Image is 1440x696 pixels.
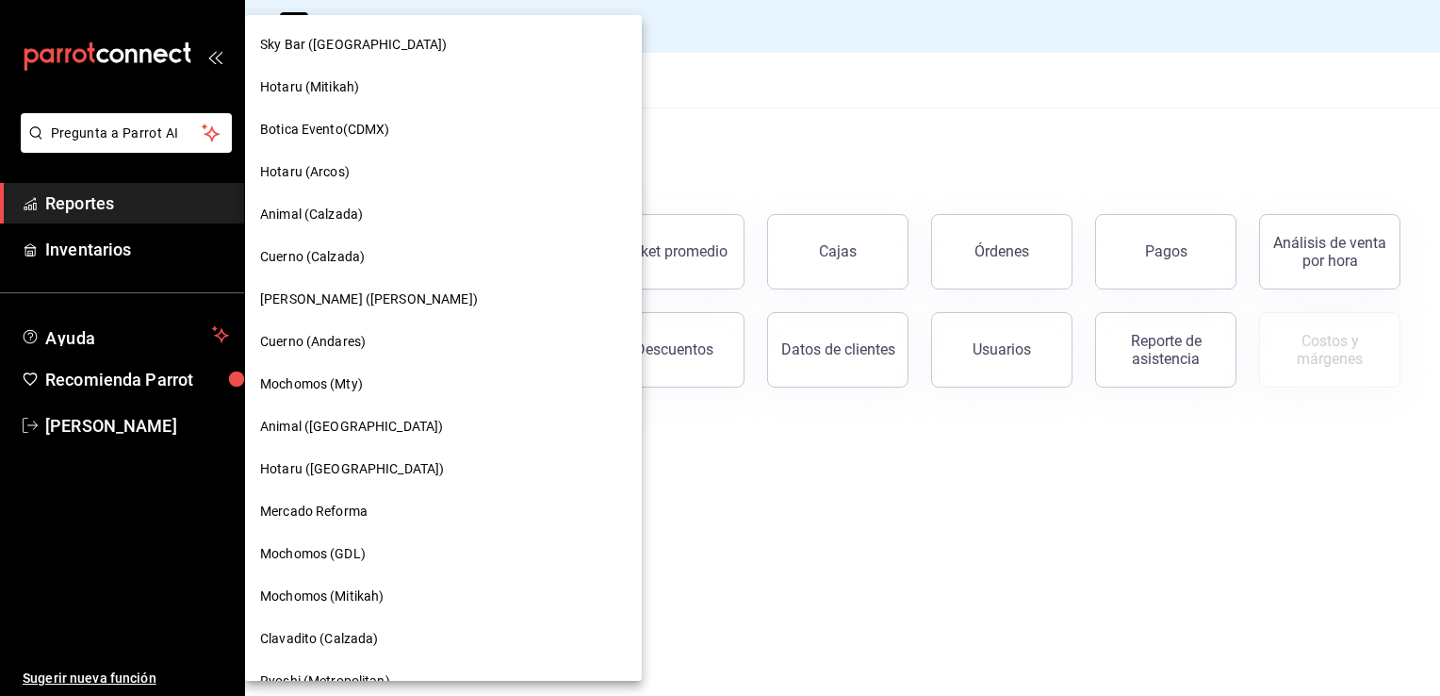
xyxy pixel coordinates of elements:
[245,406,642,448] div: Animal ([GEOGRAPHIC_DATA])
[260,35,448,55] span: Sky Bar ([GEOGRAPHIC_DATA])
[245,236,642,278] div: Cuerno (Calzada)
[260,544,366,564] span: Mochomos (GDL)
[260,502,368,522] span: Mercado Reforma
[245,193,642,236] div: Animal (Calzada)
[260,332,366,352] span: Cuerno (Andares)
[245,575,642,618] div: Mochomos (Mitikah)
[245,363,642,406] div: Mochomos (Mty)
[245,108,642,151] div: Botica Evento(CDMX)
[260,162,350,182] span: Hotaru (Arcos)
[245,618,642,660] div: Clavadito (Calzada)
[245,278,642,321] div: [PERSON_NAME] ([PERSON_NAME])
[260,120,390,140] span: Botica Evento(CDMX)
[245,321,642,363] div: Cuerno (Andares)
[245,66,642,108] div: Hotaru (Mitikah)
[260,671,390,691] span: Ryoshi (Metropolitan)
[260,290,478,309] span: [PERSON_NAME] ([PERSON_NAME])
[245,490,642,533] div: Mercado Reforma
[260,629,379,649] span: Clavadito (Calzada)
[245,151,642,193] div: Hotaru (Arcos)
[260,205,363,224] span: Animal (Calzada)
[245,533,642,575] div: Mochomos (GDL)
[260,587,384,606] span: Mochomos (Mitikah)
[260,247,365,267] span: Cuerno (Calzada)
[245,24,642,66] div: Sky Bar ([GEOGRAPHIC_DATA])
[245,448,642,490] div: Hotaru ([GEOGRAPHIC_DATA])
[260,459,444,479] span: Hotaru ([GEOGRAPHIC_DATA])
[260,77,359,97] span: Hotaru (Mitikah)
[260,374,363,394] span: Mochomos (Mty)
[260,417,443,437] span: Animal ([GEOGRAPHIC_DATA])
